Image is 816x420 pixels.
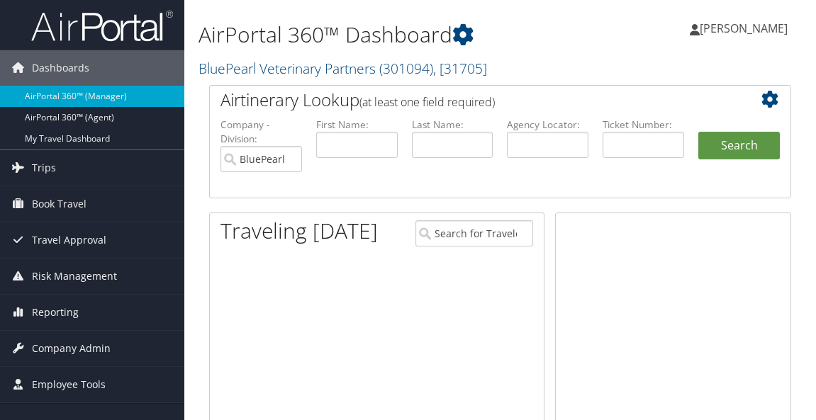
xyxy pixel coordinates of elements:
h1: AirPortal 360™ Dashboard [199,20,600,50]
button: Search [698,132,780,160]
label: Last Name: [412,118,493,132]
span: Risk Management [32,259,117,294]
span: Trips [32,150,56,186]
span: Company Admin [32,331,111,366]
span: Reporting [32,295,79,330]
input: Search for Traveler [415,220,533,246]
span: Travel Approval [32,222,106,258]
label: Company - Division: [220,118,302,147]
h1: Traveling [DATE] [220,216,378,246]
a: [PERSON_NAME] [690,7,802,50]
span: ( 301094 ) [379,59,433,78]
label: First Name: [316,118,398,132]
a: BluePearl Veterinary Partners [199,59,487,78]
h2: Airtinerary Lookup [220,88,732,112]
label: Ticket Number: [603,118,684,132]
span: Book Travel [32,186,86,222]
span: , [ 31705 ] [433,59,487,78]
span: Dashboards [32,50,89,86]
label: Agency Locator: [507,118,588,132]
img: airportal-logo.png [31,9,173,42]
span: (at least one field required) [359,94,495,110]
span: [PERSON_NAME] [700,21,788,36]
span: Employee Tools [32,367,106,402]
